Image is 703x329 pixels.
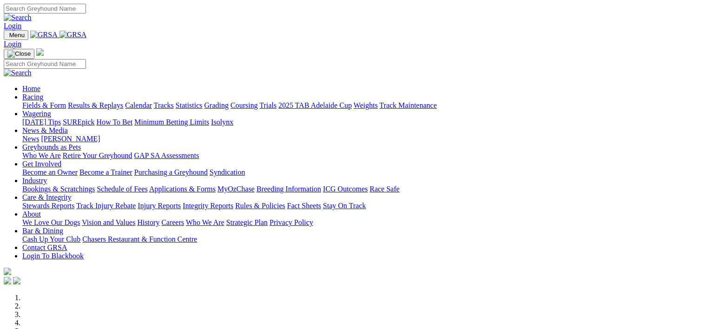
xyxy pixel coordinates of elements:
[186,218,224,226] a: Who We Are
[63,151,132,159] a: Retire Your Greyhound
[4,4,86,13] input: Search
[323,202,366,210] a: Stay On Track
[22,168,699,177] div: Get Involved
[235,202,285,210] a: Rules & Policies
[22,151,699,160] div: Greyhounds as Pets
[134,168,208,176] a: Purchasing a Greyhound
[22,193,72,201] a: Care & Integrity
[13,277,20,284] img: twitter.svg
[354,101,378,109] a: Weights
[4,59,86,69] input: Search
[79,168,132,176] a: Become a Trainer
[22,143,81,151] a: Greyhounds as Pets
[82,235,197,243] a: Chasers Restaurant & Function Centre
[22,243,67,251] a: Contact GRSA
[22,202,699,210] div: Care & Integrity
[22,185,95,193] a: Bookings & Scratchings
[154,101,174,109] a: Tracks
[287,202,321,210] a: Fact Sheets
[278,101,352,109] a: 2025 TAB Adelaide Cup
[137,218,159,226] a: History
[183,202,233,210] a: Integrity Reports
[22,168,78,176] a: Become an Owner
[22,252,84,260] a: Login To Blackbook
[369,185,399,193] a: Race Safe
[68,101,123,109] a: Results & Replays
[9,32,25,39] span: Menu
[256,185,321,193] a: Breeding Information
[161,218,184,226] a: Careers
[76,202,136,210] a: Track Injury Rebate
[217,185,255,193] a: MyOzChase
[125,101,152,109] a: Calendar
[211,118,233,126] a: Isolynx
[22,218,699,227] div: About
[22,101,699,110] div: Racing
[22,160,61,168] a: Get Involved
[134,151,199,159] a: GAP SA Assessments
[22,218,80,226] a: We Love Our Dogs
[4,13,32,22] img: Search
[22,185,699,193] div: Industry
[22,202,74,210] a: Stewards Reports
[30,31,58,39] img: GRSA
[230,101,258,109] a: Coursing
[41,135,100,143] a: [PERSON_NAME]
[4,40,21,48] a: Login
[4,30,28,40] button: Toggle navigation
[380,101,437,109] a: Track Maintenance
[22,135,699,143] div: News & Media
[22,118,699,126] div: Wagering
[59,31,87,39] img: GRSA
[82,218,135,226] a: Vision and Values
[4,49,34,59] button: Toggle navigation
[226,218,268,226] a: Strategic Plan
[22,110,51,118] a: Wagering
[97,118,133,126] a: How To Bet
[22,151,61,159] a: Who We Are
[22,235,699,243] div: Bar & Dining
[210,168,245,176] a: Syndication
[97,185,147,193] a: Schedule of Fees
[36,48,44,56] img: logo-grsa-white.png
[269,218,313,226] a: Privacy Policy
[7,50,31,58] img: Close
[22,118,61,126] a: [DATE] Tips
[22,235,80,243] a: Cash Up Your Club
[22,210,41,218] a: About
[63,118,94,126] a: SUREpick
[176,101,203,109] a: Statistics
[323,185,368,193] a: ICG Outcomes
[22,227,63,235] a: Bar & Dining
[4,277,11,284] img: facebook.svg
[204,101,229,109] a: Grading
[259,101,276,109] a: Trials
[22,126,68,134] a: News & Media
[4,268,11,275] img: logo-grsa-white.png
[22,85,40,92] a: Home
[22,177,47,184] a: Industry
[4,69,32,77] img: Search
[134,118,209,126] a: Minimum Betting Limits
[149,185,216,193] a: Applications & Forms
[138,202,181,210] a: Injury Reports
[22,135,39,143] a: News
[22,101,66,109] a: Fields & Form
[4,22,21,30] a: Login
[22,93,43,101] a: Racing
